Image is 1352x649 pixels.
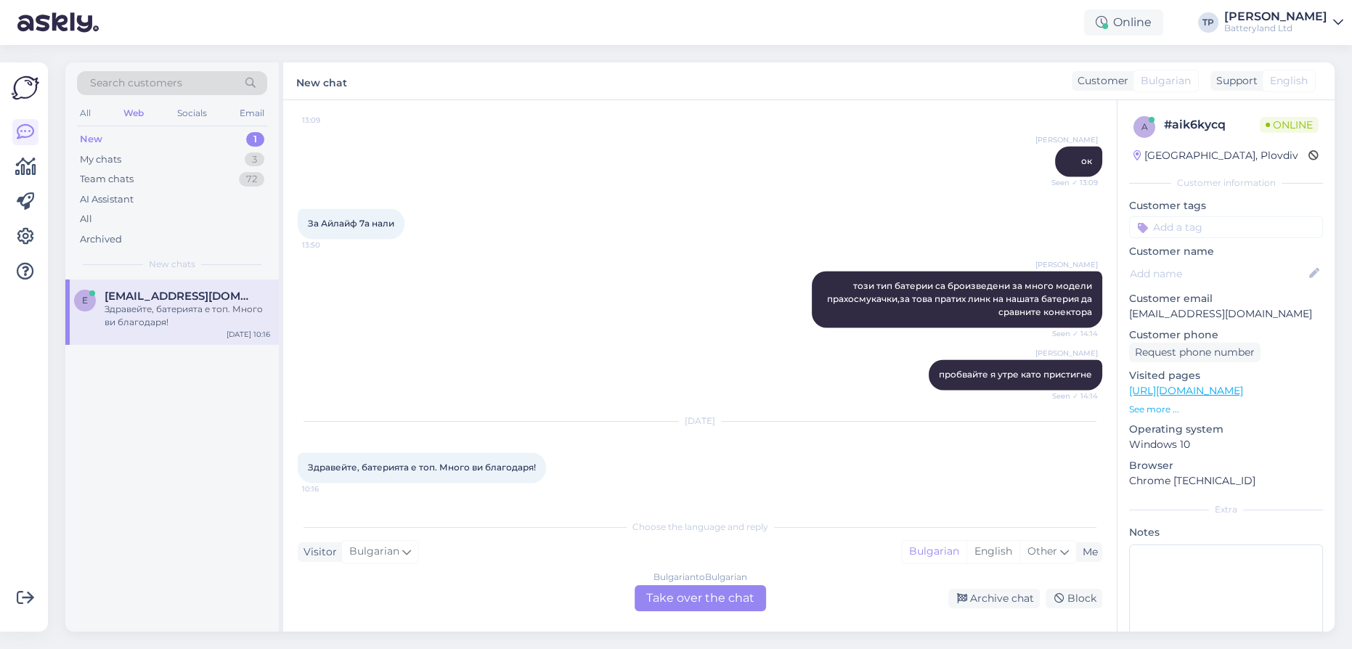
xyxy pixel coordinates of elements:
div: Customer [1072,73,1128,89]
span: New chats [149,258,195,271]
div: Team chats [80,172,134,187]
span: evelyna99@abv.bg [105,290,256,303]
div: Здравейте, батерията е топ. Много ви благодаря! [105,303,270,329]
input: Add a tag [1129,216,1323,238]
p: Operating system [1129,422,1323,437]
div: Customer information [1129,176,1323,189]
span: 13:50 [302,240,357,250]
span: Bulgarian [349,544,399,560]
div: My chats [80,152,121,167]
img: Askly Logo [12,74,39,102]
span: Здравейте, батерията е топ. Много ви благодаря! [308,462,536,473]
p: Customer name [1129,244,1323,259]
div: Email [237,104,267,123]
span: Seen ✓ 14:14 [1043,328,1098,339]
p: See more ... [1129,403,1323,416]
div: 72 [239,172,264,187]
span: този тип батерии са броизведени за много модели прахосмукачки,за това пратих линк на нашата батер... [827,280,1094,317]
span: [PERSON_NAME] [1035,348,1098,359]
div: [DATE] [298,415,1102,428]
span: ок [1081,155,1092,166]
div: 3 [245,152,264,167]
div: Bulgarian [902,541,966,563]
p: [EMAIL_ADDRESS][DOMAIN_NAME] [1129,306,1323,322]
p: Notes [1129,525,1323,540]
div: Socials [174,104,210,123]
p: Customer phone [1129,327,1323,343]
div: Online [1084,9,1163,36]
label: New chat [296,71,347,91]
div: Visitor [298,544,337,560]
span: [PERSON_NAME] [1035,134,1098,145]
div: [PERSON_NAME] [1224,11,1327,23]
div: Me [1077,544,1098,560]
p: Visited pages [1129,368,1323,383]
span: Other [1027,544,1057,558]
p: Chrome [TECHNICAL_ID] [1129,473,1323,489]
a: [URL][DOMAIN_NAME] [1129,384,1243,397]
div: Archived [80,232,122,247]
p: Browser [1129,458,1323,473]
span: пробвайте я утре като пристигне [939,369,1092,380]
div: Take over the chat [635,585,766,611]
div: Block [1046,589,1102,608]
span: За Айлайф 7а нали [308,218,394,229]
p: Windows 10 [1129,437,1323,452]
span: Search customers [90,75,182,91]
div: Extra [1129,503,1323,516]
div: All [77,104,94,123]
div: 1 [246,132,264,147]
span: Seen ✓ 13:09 [1043,177,1098,188]
div: Request phone number [1129,343,1261,362]
div: AI Assistant [80,192,134,207]
div: Support [1210,73,1258,89]
span: Seen ✓ 14:14 [1043,391,1098,401]
div: Archive chat [948,589,1040,608]
span: e [82,295,88,306]
span: a [1141,121,1148,132]
a: [PERSON_NAME]Batteryland Ltd [1224,11,1343,34]
div: New [80,132,102,147]
input: Add name [1130,266,1306,282]
p: Customer email [1129,291,1323,306]
div: # aik6kycq [1164,116,1260,134]
div: Choose the language and reply [298,521,1102,534]
span: 10:16 [302,483,357,494]
span: 13:09 [302,115,357,126]
div: [GEOGRAPHIC_DATA], Plovdiv [1133,148,1298,163]
span: English [1270,73,1308,89]
div: Web [121,104,147,123]
div: Bulgarian to Bulgarian [653,571,747,584]
div: All [80,212,92,226]
div: English [966,541,1019,563]
span: [PERSON_NAME] [1035,259,1098,270]
span: Bulgarian [1141,73,1191,89]
div: Batteryland Ltd [1224,23,1327,34]
span: Online [1260,117,1319,133]
div: [DATE] 10:16 [227,329,270,340]
p: Customer tags [1129,198,1323,213]
div: TP [1198,12,1218,33]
